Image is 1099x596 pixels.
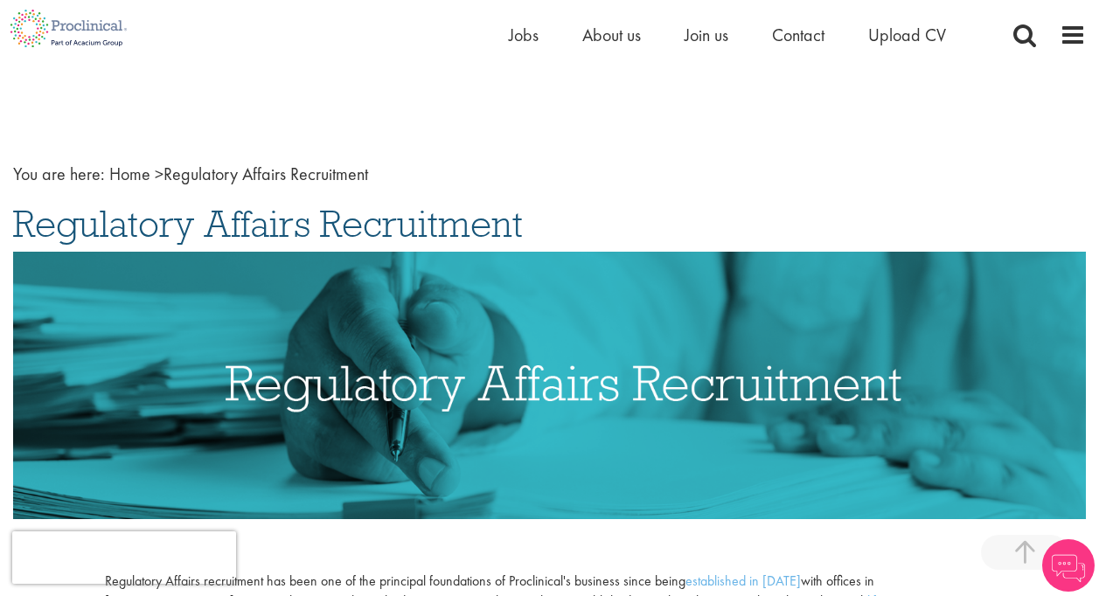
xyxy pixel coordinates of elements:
a: established in [DATE] [685,572,801,590]
span: Regulatory Affairs Recruitment [13,200,523,247]
a: Join us [685,24,728,46]
img: Regulatory Affairs Recruitment [13,252,1086,520]
span: Regulatory Affairs Recruitment [109,163,368,185]
a: Upload CV [868,24,946,46]
iframe: reCAPTCHA [12,531,236,584]
a: breadcrumb link to Home [109,163,150,185]
a: Jobs [509,24,539,46]
a: About us [582,24,641,46]
span: You are here: [13,163,105,185]
img: Chatbot [1042,539,1095,592]
a: Contact [772,24,824,46]
span: > [155,163,163,185]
